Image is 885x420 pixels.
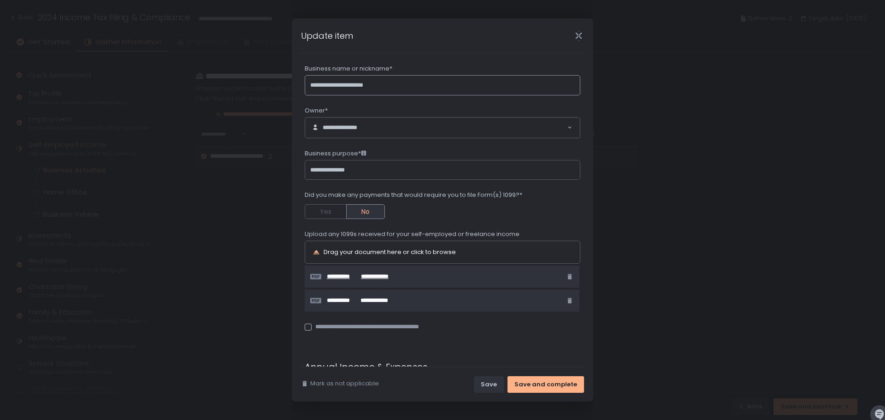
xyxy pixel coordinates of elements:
div: Save and complete [514,380,577,389]
span: Mark as not applicable [310,379,379,388]
span: Business purpose* [305,149,366,158]
h3: Annual Income & Expenses [305,361,580,373]
div: Drag your document here or click to browse [324,249,456,255]
h1: Update item [301,30,353,42]
button: No [346,204,385,219]
input: Search for option [361,123,566,132]
div: Close [564,30,593,41]
div: Search for option [305,118,580,138]
div: Save [481,380,497,389]
button: Save and complete [507,376,584,393]
span: Owner* [305,106,328,115]
span: Upload any 1099s received for your self-employed or freelance income [305,230,519,238]
button: Yes [305,204,346,219]
button: Mark as not applicable [301,379,379,388]
span: Did you make any payments that would require you to file Form(s) 1099?* [305,191,522,199]
button: Save [474,376,504,393]
span: Business name or nickname* [305,65,392,73]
